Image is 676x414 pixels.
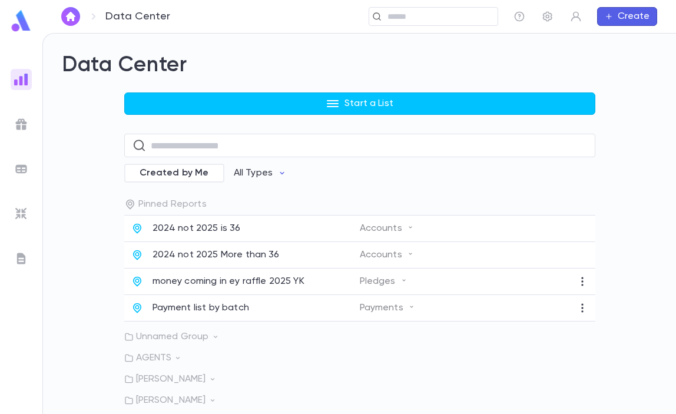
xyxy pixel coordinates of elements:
[124,164,224,183] div: Created by Me
[124,198,595,210] p: Pinned Reports
[64,12,78,21] img: home_white.a664292cf8c1dea59945f0da9f25487c.svg
[62,52,657,78] h2: Data Center
[224,162,296,184] button: All Types
[153,276,304,287] p: money coming in ey raffle 2025 YK
[14,207,28,221] img: imports_grey.530a8a0e642e233f2baf0ef88e8c9fcb.svg
[124,92,595,115] button: Start a List
[344,98,393,110] p: Start a List
[153,249,280,261] p: 2024 not 2025 More than 36
[14,117,28,131] img: campaigns_grey.99e729a5f7ee94e3726e6486bddda8f1.svg
[124,395,595,406] p: [PERSON_NAME]
[124,373,595,385] p: [PERSON_NAME]
[14,251,28,266] img: letters_grey.7941b92b52307dd3b8a917253454ce1c.svg
[234,167,273,179] p: All Types
[14,162,28,176] img: batches_grey.339ca447c9d9533ef1741baa751efc33.svg
[9,9,33,32] img: logo
[124,331,595,343] p: Unnamed Group
[105,10,170,23] p: Data Center
[14,72,28,87] img: reports_gradient.dbe2566a39951672bc459a78b45e2f92.svg
[360,223,414,234] p: Accounts
[124,352,595,364] p: AGENTS
[360,276,407,287] p: Pledges
[360,302,415,314] p: Payments
[153,223,241,234] p: 2024 not 2025 is 36
[153,302,249,314] p: Payment list by batch
[597,7,657,26] button: Create
[360,249,414,261] p: Accounts
[132,167,216,179] span: Created by Me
